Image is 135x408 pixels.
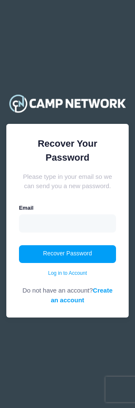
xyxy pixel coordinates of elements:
[48,269,87,277] a: Log in to Account
[19,245,116,263] button: Recover Password
[19,204,33,212] label: Email
[19,172,116,191] div: Please type in your email so we can send you a new password.
[6,90,129,116] img: Camp Network
[19,137,116,164] div: Recover Your Password
[19,277,116,305] div: Do not have an account?
[51,287,112,304] a: Create an account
